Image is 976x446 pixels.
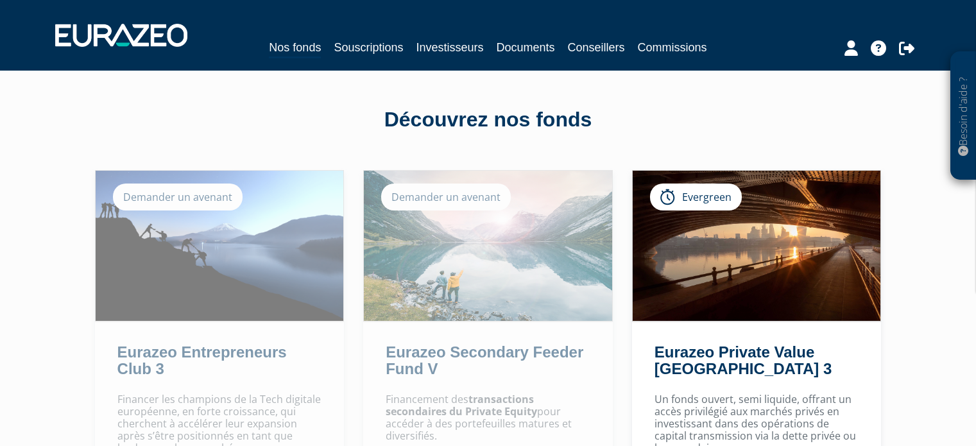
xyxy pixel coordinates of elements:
[334,39,403,56] a: Souscriptions
[55,24,187,47] img: 1732889491-logotype_eurazeo_blanc_rvb.png
[650,184,742,210] div: Evergreen
[386,343,583,377] a: Eurazeo Secondary Feeder Fund V
[123,105,854,135] div: Découvrez nos fonds
[633,171,881,321] img: Eurazeo Private Value Europe 3
[386,393,590,443] p: Financement des pour accéder à des portefeuilles matures et diversifiés.
[638,39,707,56] a: Commissions
[381,184,511,210] div: Demander un avenant
[113,184,243,210] div: Demander un avenant
[497,39,555,56] a: Documents
[416,39,483,56] a: Investisseurs
[269,39,321,58] a: Nos fonds
[386,392,537,418] strong: transactions secondaires du Private Equity
[364,171,612,321] img: Eurazeo Secondary Feeder Fund V
[655,343,832,377] a: Eurazeo Private Value [GEOGRAPHIC_DATA] 3
[117,343,287,377] a: Eurazeo Entrepreneurs Club 3
[568,39,625,56] a: Conseillers
[96,171,344,321] img: Eurazeo Entrepreneurs Club 3
[956,58,971,174] p: Besoin d'aide ?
